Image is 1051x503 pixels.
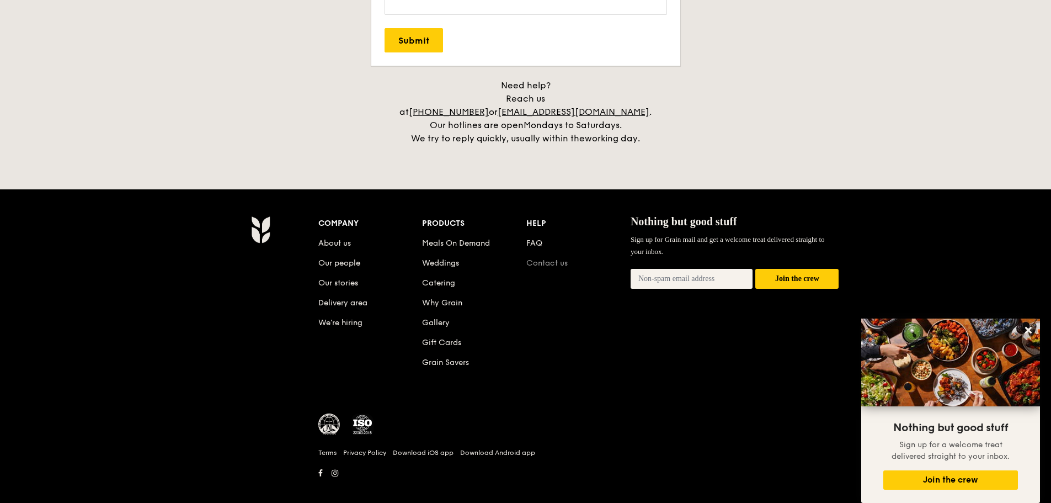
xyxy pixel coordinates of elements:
button: Join the crew [755,269,839,289]
a: Privacy Policy [343,448,386,457]
a: FAQ [526,239,542,248]
h6: Revision [208,481,844,490]
a: [PHONE_NUMBER] [409,107,489,117]
div: Need help? Reach us at or . Our hotlines are open We try to reply quickly, usually within the [388,79,664,145]
img: ISO Certified [351,414,374,436]
div: Products [422,216,526,231]
span: working day. [585,133,640,144]
a: Terms [318,448,337,457]
span: Sign up for a welcome treat delivered straight to your inbox. [892,440,1010,461]
a: Grain Savers [422,358,469,367]
div: Company [318,216,423,231]
span: Mondays to Saturdays. [524,120,622,130]
a: Gallery [422,318,450,327]
a: Download iOS app [393,448,454,457]
span: Nothing but good stuff [893,421,1008,435]
span: Nothing but good stuff [631,215,737,227]
button: Close [1020,321,1037,339]
a: [EMAIL_ADDRESS][DOMAIN_NAME] [498,107,649,117]
a: Delivery area [318,298,367,308]
a: Why Grain [422,298,462,308]
a: Weddings [422,258,459,268]
a: Catering [422,278,455,288]
a: We’re hiring [318,318,362,327]
button: Join the crew [883,470,1018,490]
a: Our stories [318,278,358,288]
img: MUIS Halal Certified [318,414,340,436]
img: AYc88T3wAAAABJRU5ErkJggg== [251,216,270,243]
a: About us [318,239,351,248]
a: Gift Cards [422,338,461,347]
div: Help [526,216,631,231]
a: Contact us [526,258,568,268]
a: Our people [318,258,360,268]
a: Download Android app [460,448,535,457]
input: Submit [385,28,443,52]
a: Meals On Demand [422,239,490,248]
span: Sign up for Grain mail and get a welcome treat delivered straight to your inbox. [631,235,825,256]
img: DSC07876-Edit02-Large.jpeg [861,319,1040,406]
input: Non-spam email address [631,269,753,289]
